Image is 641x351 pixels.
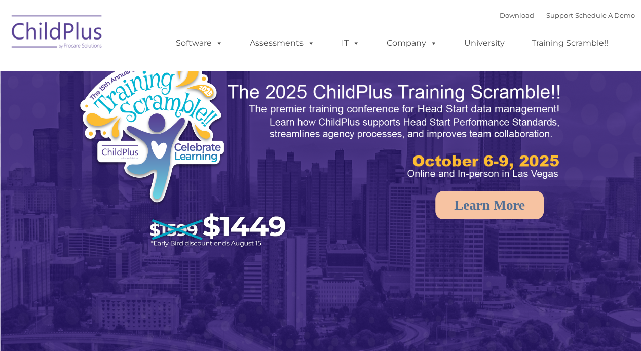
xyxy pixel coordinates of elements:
a: Download [500,11,534,19]
img: ChildPlus by Procare Solutions [7,8,108,59]
a: Support [546,11,573,19]
a: Training Scramble!! [521,33,618,53]
a: Learn More [435,191,544,219]
font: | [500,11,635,19]
a: Assessments [240,33,325,53]
a: IT [331,33,370,53]
a: Software [166,33,233,53]
a: University [454,33,515,53]
a: Company [376,33,447,53]
a: Schedule A Demo [575,11,635,19]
